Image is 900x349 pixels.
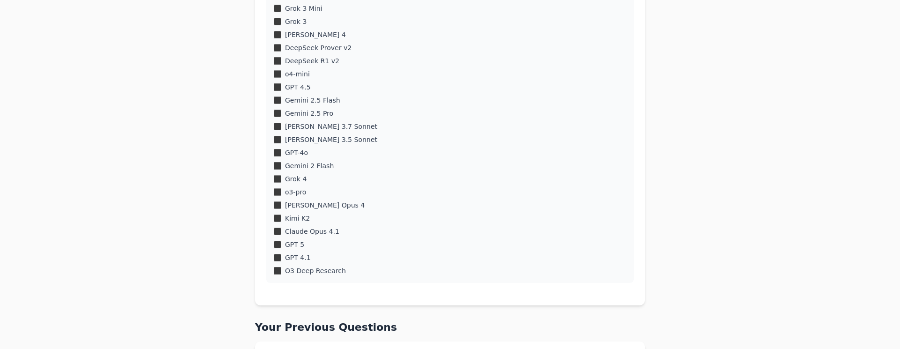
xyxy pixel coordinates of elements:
label: Gemini 2.5 Flash [285,96,340,105]
label: GPT-4o [285,148,308,157]
label: o3-pro [285,187,306,197]
label: [PERSON_NAME] 3.7 Sonnet [285,122,377,131]
label: Grok 3 Mini [285,4,322,13]
label: Claude Opus 4.1 [285,227,339,236]
label: [PERSON_NAME] Opus 4 [285,200,365,210]
label: Kimi K2 [285,214,310,223]
label: [PERSON_NAME] 3.5 Sonnet [285,135,377,144]
label: Grok 3 [285,17,307,26]
h2: Your Previous Questions [255,320,645,334]
label: Gemini 2 Flash [285,161,334,171]
label: GPT 4.1 [285,253,311,262]
label: O3 Deep Research [285,266,346,275]
label: Gemini 2.5 Pro [285,109,333,118]
label: [PERSON_NAME] 4 [285,30,346,39]
label: GPT 4.5 [285,82,311,92]
label: GPT 5 [285,240,304,249]
label: Grok 4 [285,174,307,184]
label: DeepSeek R1 v2 [285,56,339,66]
label: o4-mini [285,69,310,79]
label: DeepSeek Prover v2 [285,43,352,52]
